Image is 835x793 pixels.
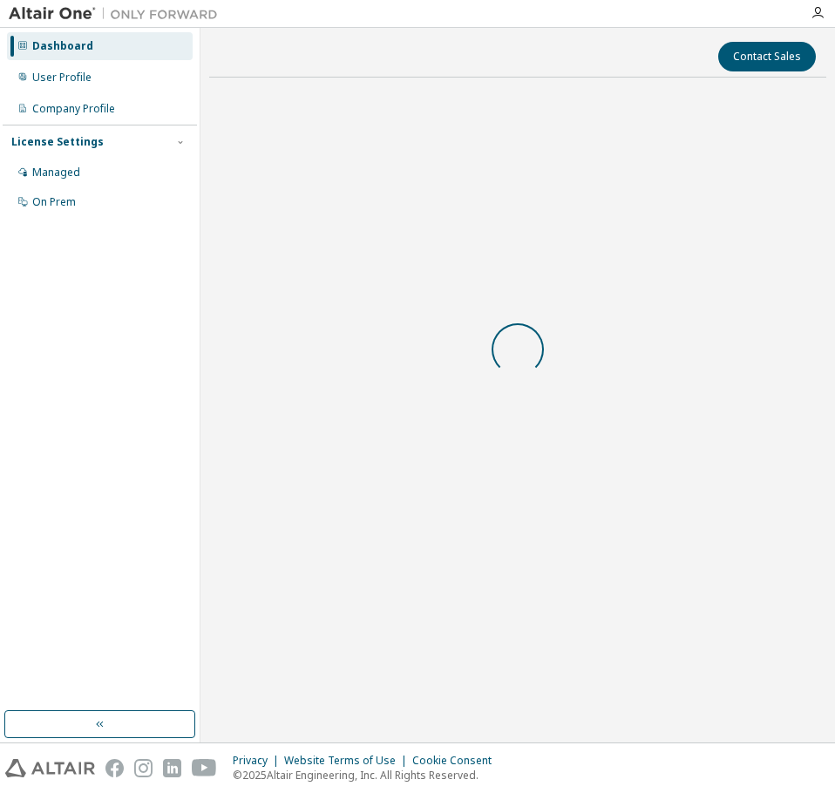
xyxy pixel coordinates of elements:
[192,759,217,777] img: youtube.svg
[105,759,124,777] img: facebook.svg
[11,135,104,149] div: License Settings
[718,42,816,71] button: Contact Sales
[134,759,153,777] img: instagram.svg
[412,754,502,768] div: Cookie Consent
[32,166,80,180] div: Managed
[9,5,227,23] img: Altair One
[32,71,92,85] div: User Profile
[32,39,93,53] div: Dashboard
[5,759,95,777] img: altair_logo.svg
[32,195,76,209] div: On Prem
[32,102,115,116] div: Company Profile
[163,759,181,777] img: linkedin.svg
[284,754,412,768] div: Website Terms of Use
[233,768,502,783] p: © 2025 Altair Engineering, Inc. All Rights Reserved.
[233,754,284,768] div: Privacy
